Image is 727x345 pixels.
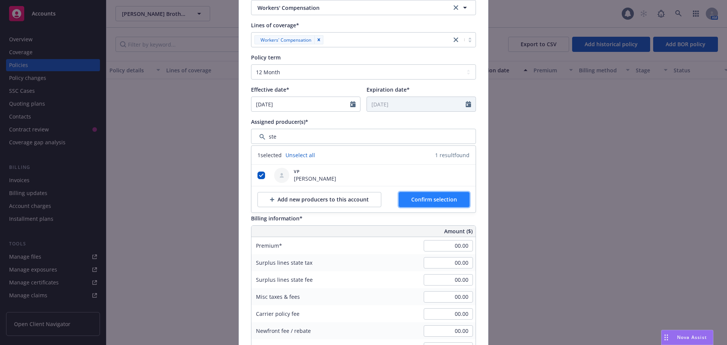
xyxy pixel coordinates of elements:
[256,327,311,334] span: Newfront fee / rebate
[367,86,410,93] span: Expiration date*
[451,3,460,12] a: clear selection
[435,151,470,159] span: 1 result found
[424,257,473,269] input: 0.00
[256,293,300,300] span: Misc taxes & fees
[350,101,356,107] svg: Calendar
[661,330,713,345] button: Nova Assist
[251,97,350,111] input: MM/DD/YYYY
[444,227,473,235] span: Amount ($)
[251,129,476,144] input: Filter by keyword...
[314,35,323,44] div: Remove [object Object]
[251,215,303,222] span: Billing information*
[251,118,308,125] span: Assigned producer(s)*
[677,334,707,340] span: Nova Assist
[256,242,282,249] span: Premium
[424,308,473,320] input: 0.00
[257,36,311,44] span: Workers' Compensation
[256,259,312,266] span: Surplus lines state tax
[285,151,315,159] a: Unselect all
[251,86,289,93] span: Effective date*
[451,35,460,44] a: close
[424,274,473,286] input: 0.00
[256,310,300,317] span: Carrier policy fee
[411,196,457,203] span: Confirm selection
[270,192,369,207] div: Add new producers to this account
[257,4,440,12] span: Workers' Compensation
[424,240,473,251] input: 0.00
[399,192,470,207] button: Confirm selection
[424,291,473,303] input: 0.00
[256,276,313,283] span: Surplus lines state fee
[466,101,471,107] svg: Calendar
[261,36,311,44] span: Workers' Compensation
[294,175,336,183] span: [PERSON_NAME]
[294,168,336,175] span: VP
[257,192,381,207] button: Add new producers to this account
[367,97,466,111] input: MM/DD/YYYY
[257,151,282,159] span: 1 selected
[251,54,281,61] span: Policy term
[424,325,473,337] input: 0.00
[251,22,299,29] span: Lines of coverage*
[661,330,671,345] div: Drag to move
